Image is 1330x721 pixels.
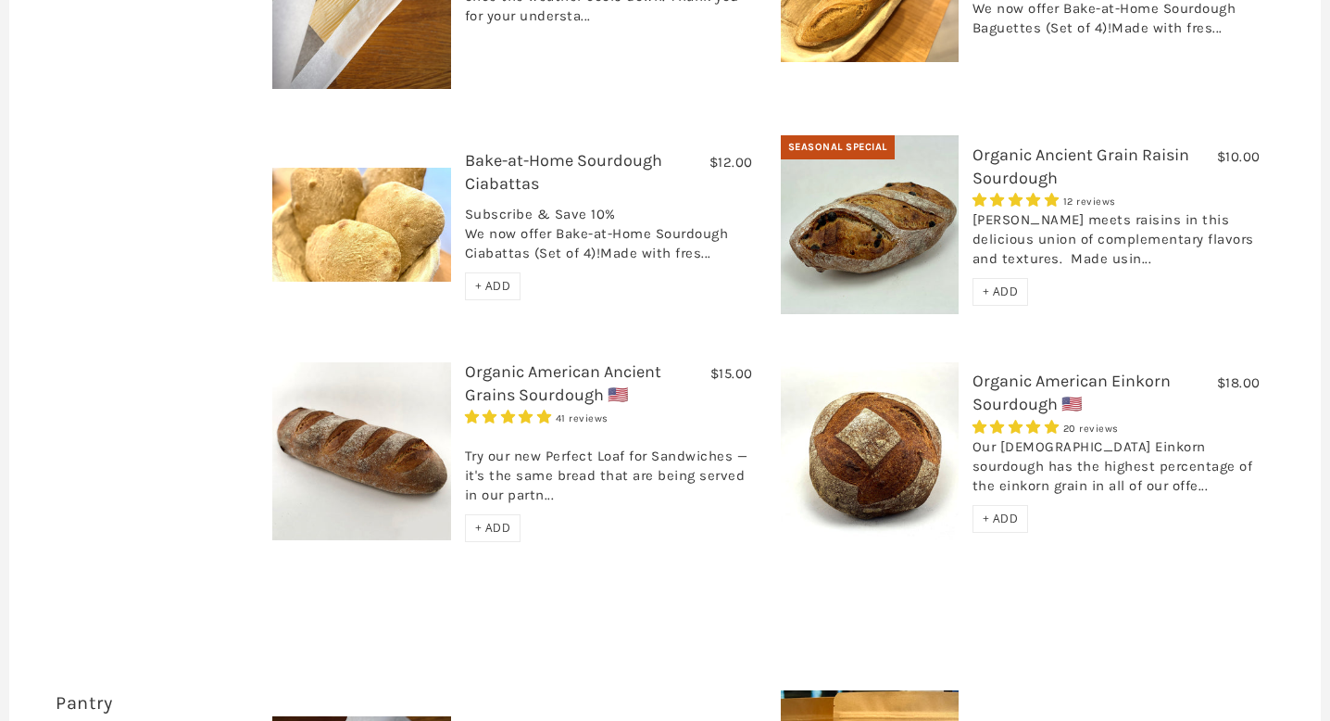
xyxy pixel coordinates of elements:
[465,272,521,300] div: + ADD
[709,154,753,171] span: $12.00
[1063,423,1119,435] span: 20 reviews
[972,210,1261,278] div: [PERSON_NAME] meets raisins in this delicious union of complementary flavors and textures. Made u...
[475,278,511,294] span: + ADD
[556,412,609,424] span: 41 reviews
[465,409,556,425] span: 4.93 stars
[972,437,1261,505] div: Our [DEMOGRAPHIC_DATA] Einkorn sourdough has the highest percentage of the einkorn grain in all o...
[781,362,959,540] img: Organic American Einkorn Sourdough 🇺🇸
[983,284,1019,299] span: + ADD
[972,192,1063,209] span: 5.00 stars
[56,692,112,714] a: Pantry
[972,505,1029,533] div: + ADD
[1217,148,1261,165] span: $10.00
[972,278,1029,306] div: + ADD
[465,514,521,542] div: + ADD
[1217,374,1261,391] span: $18.00
[972,419,1063,436] span: 4.95 stars
[972,145,1189,188] a: Organic Ancient Grain Raisin Sourdough
[465,205,753,272] div: Subscribe & Save 10% We now offer Bake-at-Home Sourdough Ciabattas (Set of 4)!Made with fres...
[465,361,661,405] a: Organic American Ancient Grains Sourdough 🇺🇸
[272,168,450,282] img: Bake-at-Home Sourdough Ciabattas
[781,135,895,159] div: Seasonal Special
[781,135,959,313] img: Organic Ancient Grain Raisin Sourdough
[475,520,511,536] span: + ADD
[983,511,1019,526] span: + ADD
[465,427,753,514] div: Try our new Perfect Loaf for Sandwiches — it's the same bread that are being served in our partn...
[1063,196,1116,208] span: 12 reviews
[465,150,662,194] a: Bake-at-Home Sourdough Ciabattas
[710,365,753,382] span: $15.00
[272,362,450,540] img: Organic American Ancient Grains Sourdough 🇺🇸
[972,371,1171,414] a: Organic American Einkorn Sourdough 🇺🇸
